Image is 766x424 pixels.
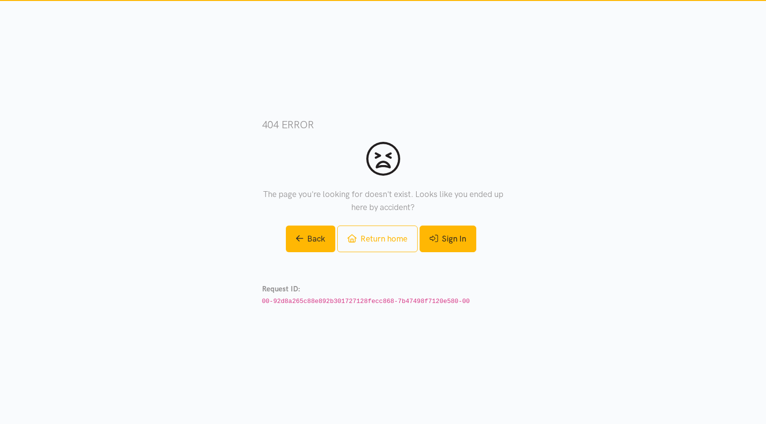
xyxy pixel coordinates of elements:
a: Sign In [420,226,476,252]
a: Return home [337,226,418,252]
strong: Request ID: [262,285,300,293]
h3: 404 error [262,118,504,132]
p: The page you're looking for doesn't exist. Looks like you ended up here by accident? [262,188,504,214]
code: 00-92d8a265c88e892b301727128fecc868-7b47498f7120e580-00 [262,298,470,305]
a: Back [286,226,335,252]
